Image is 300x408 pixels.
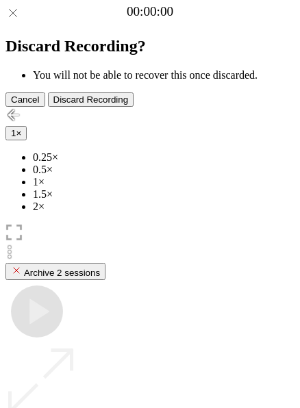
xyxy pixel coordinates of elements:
li: 1× [33,176,295,188]
h2: Discard Recording? [5,37,295,55]
li: 2× [33,201,295,213]
button: Discard Recording [48,92,134,107]
div: Archive 2 sessions [11,265,100,278]
button: Archive 2 sessions [5,263,105,280]
li: 0.5× [33,164,295,176]
li: 1.5× [33,188,295,201]
button: Cancel [5,92,45,107]
span: 1 [11,128,16,138]
li: You will not be able to recover this once discarded. [33,69,295,81]
button: 1× [5,126,27,140]
li: 0.25× [33,151,295,164]
a: 00:00:00 [127,4,173,19]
